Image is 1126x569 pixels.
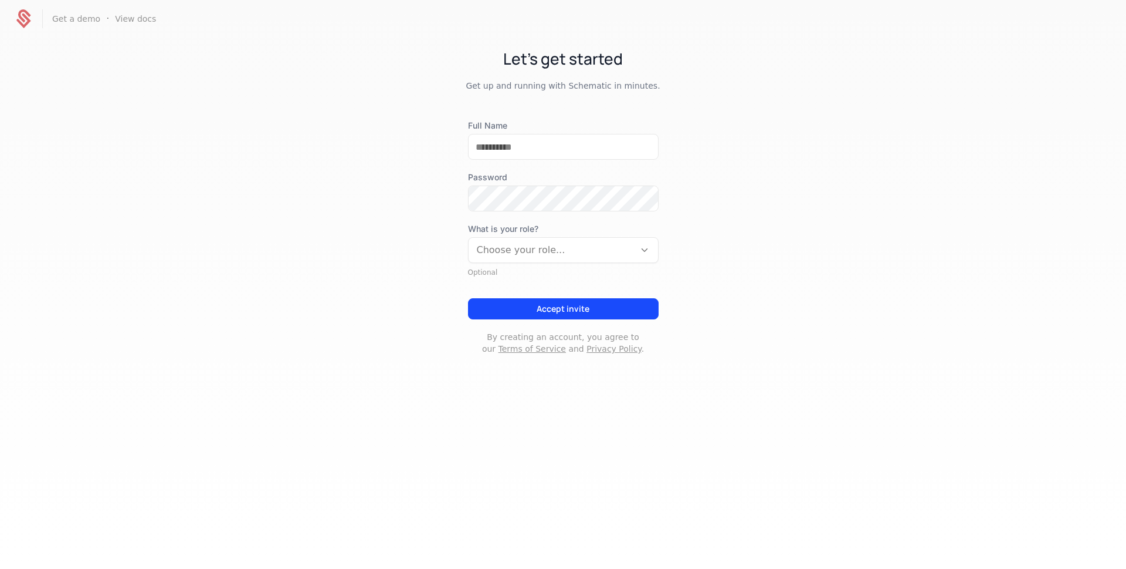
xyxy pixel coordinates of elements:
[468,298,659,319] button: Accept invite
[468,120,659,132] label: Full Name
[468,331,659,355] p: By creating an account, you agree to our and .
[468,268,659,277] div: Optional
[586,344,641,353] a: Privacy Policy
[468,223,659,235] span: What is your role?
[468,171,659,183] label: Password
[498,344,566,353] a: Terms of Service
[106,12,109,26] span: ·
[115,15,156,23] a: View docs
[52,15,100,23] a: Get a demo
